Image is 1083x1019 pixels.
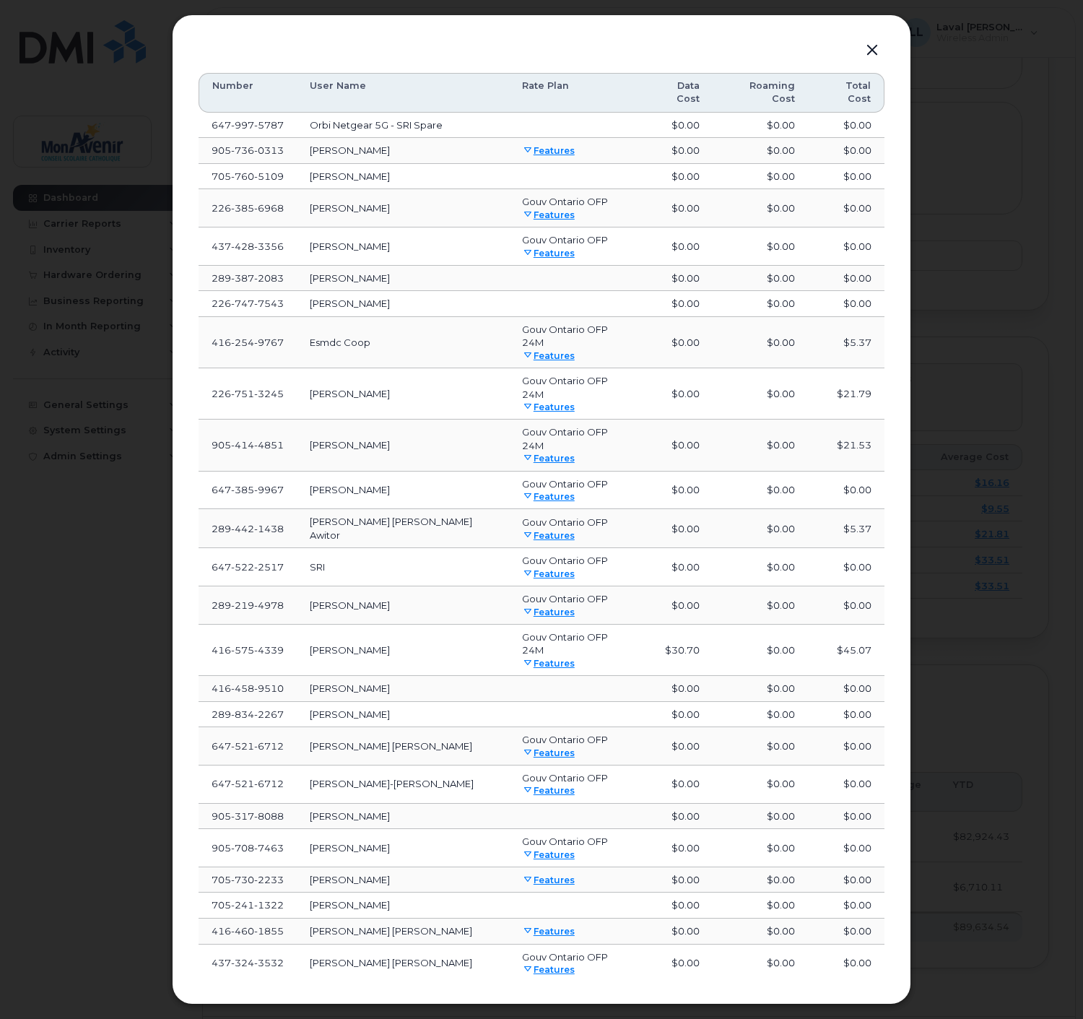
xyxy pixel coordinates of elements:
[254,925,284,937] span: 1855
[522,835,626,849] div: Gouv Ontario OFP
[522,926,575,937] a: Features
[522,785,575,796] a: Features
[713,893,808,919] td: $0.00
[808,766,884,804] td: $0.00
[297,919,509,945] td: [PERSON_NAME] [PERSON_NAME]
[212,899,284,911] span: 705
[522,849,575,860] a: Features
[212,778,284,789] span: 647
[639,867,712,893] td: $0.00
[639,766,712,804] td: $0.00
[254,778,284,789] span: 6712
[713,766,808,804] td: $0.00
[522,875,575,885] a: Features
[808,893,884,919] td: $0.00
[639,804,712,830] td: $0.00
[713,867,808,893] td: $0.00
[297,766,509,804] td: [PERSON_NAME]-[PERSON_NAME]
[639,829,712,867] td: $0.00
[713,804,808,830] td: $0.00
[808,804,884,830] td: $0.00
[297,867,509,893] td: [PERSON_NAME]
[212,925,284,937] span: 416
[254,874,284,885] span: 2233
[297,893,509,919] td: [PERSON_NAME]
[808,829,884,867] td: $0.00
[254,899,284,911] span: 1322
[212,810,284,822] span: 905
[808,919,884,945] td: $0.00
[522,771,626,785] div: Gouv Ontario OFP
[254,810,284,822] span: 8088
[639,893,712,919] td: $0.00
[297,804,509,830] td: [PERSON_NAME]
[297,829,509,867] td: [PERSON_NAME]
[808,867,884,893] td: $0.00
[212,842,284,854] span: 905
[713,829,808,867] td: $0.00
[639,919,712,945] td: $0.00
[713,919,808,945] td: $0.00
[254,842,284,854] span: 7463
[212,874,284,885] span: 705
